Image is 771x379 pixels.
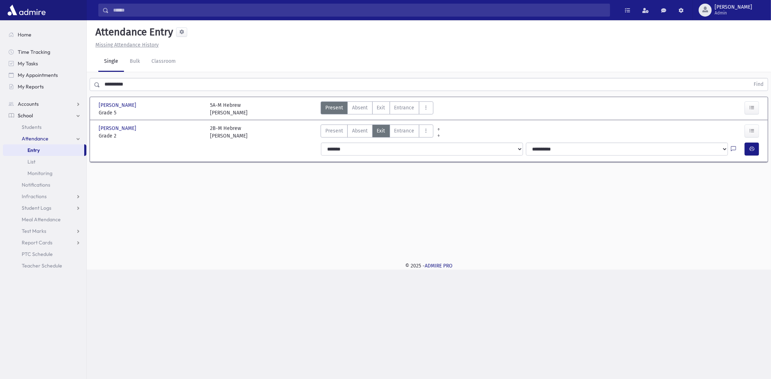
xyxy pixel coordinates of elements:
a: Single [98,52,124,72]
span: Report Cards [22,239,52,246]
div: AttTypes [321,101,433,117]
h5: Attendance Entry [93,26,173,38]
span: [PERSON_NAME] [99,101,138,109]
div: AttTypes [321,125,433,140]
span: Teacher Schedule [22,262,62,269]
span: Entry [27,147,40,153]
span: Absent [352,127,368,135]
span: My Tasks [18,60,38,67]
input: Search [109,4,610,17]
div: 5A-M Hebrew [PERSON_NAME] [210,101,248,117]
a: PTC Schedule [3,248,86,260]
span: Monitoring [27,170,52,177]
a: Time Tracking [3,46,86,58]
a: Accounts [3,98,86,110]
span: Student Logs [22,205,51,211]
span: My Reports [18,83,44,90]
a: Student Logs [3,202,86,214]
a: My Tasks [3,58,86,69]
span: Exit [377,127,385,135]
span: [PERSON_NAME] [715,4,752,10]
div: © 2025 - [98,262,759,270]
a: List [3,156,86,167]
a: Test Marks [3,225,86,237]
div: 2B-M Hebrew [PERSON_NAME] [210,125,248,140]
a: My Appointments [3,69,86,81]
span: Absent [352,104,368,112]
span: My Appointments [18,72,58,78]
u: Missing Attendance History [95,42,159,48]
a: ADMIRE PRO [425,263,453,269]
span: School [18,112,33,119]
a: Attendance [3,133,86,144]
a: Monitoring [3,167,86,179]
span: Test Marks [22,228,46,234]
span: Grade 5 [99,109,203,117]
a: Meal Attendance [3,214,86,225]
span: Students [22,124,42,130]
span: Present [325,127,343,135]
a: Infractions [3,191,86,202]
a: Entry [3,144,84,156]
span: Entrance [394,104,415,112]
span: Exit [377,104,385,112]
span: Entrance [394,127,415,135]
span: Grade 2 [99,132,203,140]
span: Present [325,104,343,112]
button: Find [749,78,768,91]
span: List [27,158,35,165]
span: Meal Attendance [22,216,61,223]
a: Students [3,121,86,133]
span: Accounts [18,101,39,107]
a: Classroom [146,52,181,72]
span: Home [18,31,31,38]
span: Attendance [22,135,48,142]
a: Home [3,29,86,40]
img: AdmirePro [6,3,47,17]
a: Notifications [3,179,86,191]
span: Admin [715,10,752,16]
span: [PERSON_NAME] [99,125,138,132]
span: Time Tracking [18,49,50,55]
span: Notifications [22,182,50,188]
a: Report Cards [3,237,86,248]
a: Bulk [124,52,146,72]
a: Missing Attendance History [93,42,159,48]
a: My Reports [3,81,86,92]
span: PTC Schedule [22,251,53,257]
span: Infractions [22,193,47,200]
a: School [3,110,86,121]
a: Teacher Schedule [3,260,86,271]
